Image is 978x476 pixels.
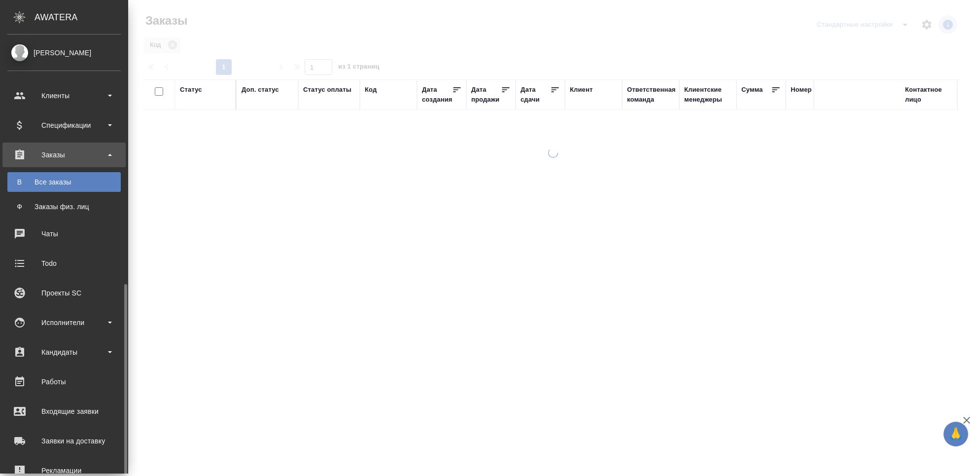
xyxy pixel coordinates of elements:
a: ВВсе заказы [7,172,121,192]
div: Дата сдачи [521,85,550,105]
div: Входящие заявки [7,404,121,419]
div: Спецификации [7,118,121,133]
a: Чаты [2,221,126,246]
div: Клиент [570,85,593,95]
div: Работы [7,374,121,389]
div: Дата создания [422,85,452,105]
div: AWATERA [35,7,128,27]
div: Кандидаты [7,345,121,360]
div: Контактное лицо [905,85,952,105]
a: Проекты SC [2,281,126,305]
a: ФЗаказы физ. лиц [7,197,121,217]
button: 🙏 [943,422,968,446]
div: Проекты SC [7,286,121,300]
span: 🙏 [947,424,964,444]
div: Доп. статус [242,85,279,95]
div: Чаты [7,226,121,241]
div: Заявки на доставку [7,434,121,448]
div: Ответственная команда [627,85,676,105]
div: Сумма [741,85,763,95]
div: Дата продажи [471,85,501,105]
a: Входящие заявки [2,399,126,424]
div: Клиентские менеджеры [684,85,732,105]
div: Исполнители [7,315,121,330]
div: Todo [7,256,121,271]
div: [PERSON_NAME] [7,47,121,58]
div: Номер PO [791,85,823,95]
a: Заявки на доставку [2,429,126,453]
div: Статус оплаты [303,85,351,95]
div: Заказы физ. лиц [12,202,116,212]
a: Todo [2,251,126,276]
div: Статус [180,85,202,95]
div: Все заказы [12,177,116,187]
div: Код [365,85,377,95]
div: Заказы [7,147,121,162]
a: Работы [2,369,126,394]
div: Клиенты [7,88,121,103]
